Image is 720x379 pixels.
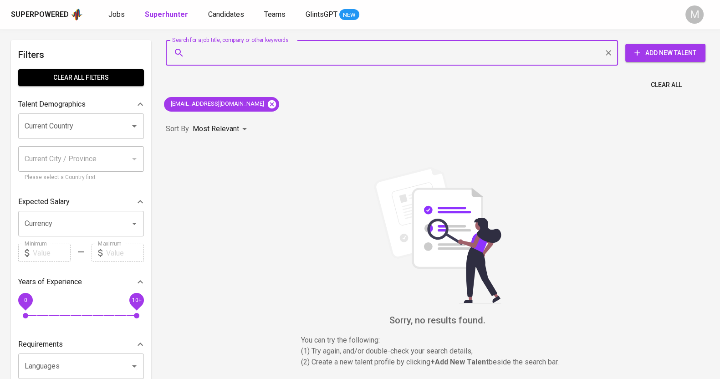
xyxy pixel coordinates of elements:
[26,72,137,83] span: Clear All filters
[193,121,250,138] div: Most Relevant
[18,193,144,211] div: Expected Salary
[602,46,615,59] button: Clear
[18,99,86,110] p: Talent Demographics
[339,10,359,20] span: NEW
[108,10,125,19] span: Jobs
[685,5,704,24] div: M
[132,297,141,303] span: 10+
[18,335,144,353] div: Requirements
[651,79,682,91] span: Clear All
[33,244,71,262] input: Value
[647,77,685,93] button: Clear All
[193,123,239,134] p: Most Relevant
[128,360,141,373] button: Open
[306,9,359,20] a: GlintsGPT NEW
[18,273,144,291] div: Years of Experience
[166,313,709,328] h6: Sorry, no results found.
[128,120,141,133] button: Open
[208,10,244,19] span: Candidates
[18,196,70,207] p: Expected Salary
[264,9,287,20] a: Teams
[11,10,69,20] div: Superpowered
[11,8,83,21] a: Superpoweredapp logo
[430,358,489,366] b: + Add New Talent
[164,97,279,112] div: [EMAIL_ADDRESS][DOMAIN_NAME]
[633,47,698,59] span: Add New Talent
[145,10,188,19] b: Superhunter
[18,69,144,86] button: Clear All filters
[306,10,337,19] span: GlintsGPT
[106,244,144,262] input: Value
[128,217,141,230] button: Open
[301,335,574,346] p: You can try the following :
[145,9,190,20] a: Superhunter
[301,357,574,368] p: (2) Create a new talent profile by clicking beside the search bar.
[18,47,144,62] h6: Filters
[24,297,27,303] span: 0
[264,10,286,19] span: Teams
[208,9,246,20] a: Candidates
[369,167,506,303] img: file_searching.svg
[18,277,82,287] p: Years of Experience
[301,346,574,357] p: (1) Try again, and/or double-check your search details,
[166,123,189,134] p: Sort By
[625,44,705,62] button: Add New Talent
[108,9,127,20] a: Jobs
[18,95,144,113] div: Talent Demographics
[18,339,63,350] p: Requirements
[25,173,138,182] p: Please select a Country first
[164,100,270,108] span: [EMAIL_ADDRESS][DOMAIN_NAME]
[71,8,83,21] img: app logo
